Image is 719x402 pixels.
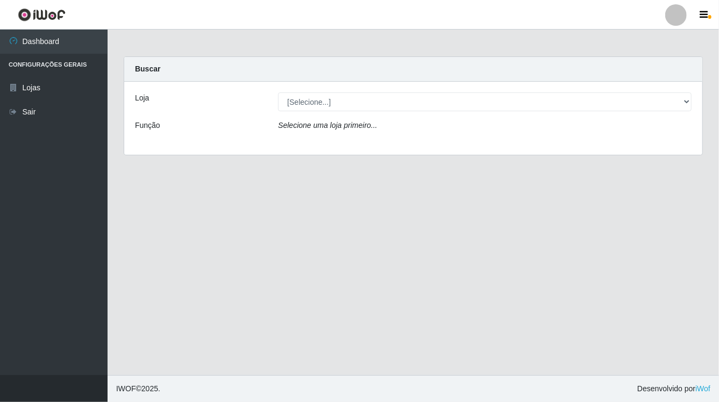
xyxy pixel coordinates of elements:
span: IWOF [116,384,136,393]
span: Desenvolvido por [637,383,710,394]
img: CoreUI Logo [18,8,66,21]
strong: Buscar [135,64,160,73]
label: Função [135,120,160,131]
label: Loja [135,92,149,104]
span: © 2025 . [116,383,160,394]
i: Selecione uma loja primeiro... [278,121,377,130]
a: iWof [695,384,710,393]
